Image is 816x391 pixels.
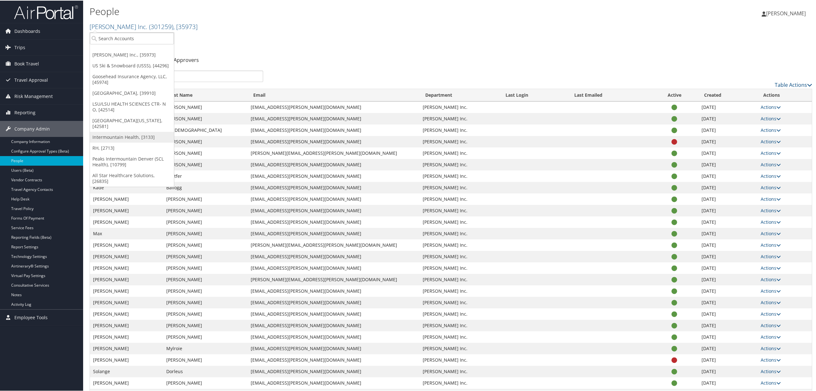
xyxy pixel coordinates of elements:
[247,181,420,193] td: [EMAIL_ADDRESS][PERSON_NAME][DOMAIN_NAME]
[761,184,781,190] a: Actions
[420,216,499,227] td: [PERSON_NAME] Inc.
[163,227,247,239] td: [PERSON_NAME]
[761,103,781,109] a: Actions
[90,331,163,342] td: [PERSON_NAME]
[247,193,420,204] td: [EMAIL_ADDRESS][PERSON_NAME][DOMAIN_NAME]
[163,342,247,354] td: Mylroie
[163,158,247,170] td: [PERSON_NAME]
[163,88,247,101] th: Last Name: activate to sort column ascending
[761,356,781,362] a: Actions
[90,365,163,377] td: Solange
[761,230,781,236] a: Actions
[420,158,499,170] td: [PERSON_NAME] Inc.
[775,81,812,88] a: Table Actions
[420,227,499,239] td: [PERSON_NAME] Inc.
[698,285,757,296] td: [DATE]
[420,204,499,216] td: [PERSON_NAME] Inc.
[90,70,263,81] input: Search
[247,377,420,388] td: [EMAIL_ADDRESS][PERSON_NAME][DOMAIN_NAME]
[163,204,247,216] td: [PERSON_NAME]
[90,273,163,285] td: [PERSON_NAME]
[247,147,420,158] td: [PERSON_NAME][EMAIL_ADDRESS][PERSON_NAME][DOMAIN_NAME]
[500,88,569,101] th: Last Login: activate to sort column ascending
[761,241,781,247] a: Actions
[420,124,499,135] td: [PERSON_NAME] Inc.
[247,170,420,181] td: [EMAIL_ADDRESS][PERSON_NAME][DOMAIN_NAME]
[90,193,163,204] td: [PERSON_NAME]
[90,227,163,239] td: Max
[163,273,247,285] td: [PERSON_NAME]
[761,253,781,259] a: Actions
[163,319,247,331] td: [PERSON_NAME]
[761,218,781,224] a: Actions
[761,299,781,305] a: Actions
[247,135,420,147] td: [EMAIL_ADDRESS][PERSON_NAME][DOMAIN_NAME]
[761,264,781,270] a: Actions
[14,88,53,104] span: Risk Management
[90,285,163,296] td: [PERSON_NAME]
[90,169,174,186] a: All Star Healthcare Solutions, [26835]
[247,112,420,124] td: [EMAIL_ADDRESS][PERSON_NAME][DOMAIN_NAME]
[90,49,174,60] a: [PERSON_NAME] Inc., [35973]
[698,331,757,342] td: [DATE]
[698,216,757,227] td: [DATE]
[14,309,48,325] span: Employee Tools
[90,308,163,319] td: [PERSON_NAME]
[247,262,420,273] td: [EMAIL_ADDRESS][PERSON_NAME][DOMAIN_NAME]
[698,101,757,112] td: [DATE]
[90,98,174,115] a: LSU/LSU HEALTH SCIENCES CTR- N O, [42514]
[698,135,757,147] td: [DATE]
[14,71,48,87] span: Travel Approval
[698,354,757,365] td: [DATE]
[90,87,174,98] a: [GEOGRAPHIC_DATA], [39910]
[163,331,247,342] td: [PERSON_NAME]
[14,104,35,120] span: Reporting
[247,227,420,239] td: [EMAIL_ADDRESS][PERSON_NAME][DOMAIN_NAME]
[90,319,163,331] td: [PERSON_NAME]
[163,193,247,204] td: [PERSON_NAME]
[90,342,163,354] td: [PERSON_NAME]
[761,368,781,374] a: Actions
[761,207,781,213] a: Actions
[247,308,420,319] td: [EMAIL_ADDRESS][PERSON_NAME][DOMAIN_NAME]
[90,296,163,308] td: [PERSON_NAME]
[420,377,499,388] td: [PERSON_NAME] Inc.
[163,112,247,124] td: [PERSON_NAME]
[90,32,174,44] input: Search Accounts
[90,262,163,273] td: [PERSON_NAME]
[14,55,39,71] span: Book Travel
[90,216,163,227] td: [PERSON_NAME]
[698,250,757,262] td: [DATE]
[90,153,174,169] a: Peaks Intermountain Denver (SCL Health), [10799]
[420,342,499,354] td: [PERSON_NAME] Inc.
[247,204,420,216] td: [EMAIL_ADDRESS][PERSON_NAME][DOMAIN_NAME]
[698,112,757,124] td: [DATE]
[761,310,781,316] a: Actions
[90,354,163,365] td: [PERSON_NAME]
[651,88,698,101] th: Active: activate to sort column ascending
[420,319,499,331] td: [PERSON_NAME] Inc.
[420,365,499,377] td: [PERSON_NAME] Inc.
[420,88,499,101] th: Department: activate to sort column ascending
[698,170,757,181] td: [DATE]
[761,126,781,132] a: Actions
[698,124,757,135] td: [DATE]
[420,354,499,365] td: [PERSON_NAME] Inc.
[163,147,247,158] td: [PERSON_NAME]
[90,250,163,262] td: [PERSON_NAME]
[90,239,163,250] td: [PERSON_NAME]
[163,377,247,388] td: [PERSON_NAME]
[247,365,420,377] td: [EMAIL_ADDRESS][PERSON_NAME][DOMAIN_NAME]
[149,22,173,30] span: ( 301259 )
[698,239,757,250] td: [DATE]
[420,250,499,262] td: [PERSON_NAME] Inc.
[90,60,174,71] a: US Ski & Snowboard (USSS), [44296]
[90,181,163,193] td: Kade
[163,216,247,227] td: [PERSON_NAME]
[90,22,198,30] a: [PERSON_NAME] Inc.
[420,239,499,250] td: [PERSON_NAME] Inc.
[420,101,499,112] td: [PERSON_NAME] Inc.
[698,204,757,216] td: [DATE]
[761,161,781,167] a: Actions
[247,124,420,135] td: [EMAIL_ADDRESS][PERSON_NAME][DOMAIN_NAME]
